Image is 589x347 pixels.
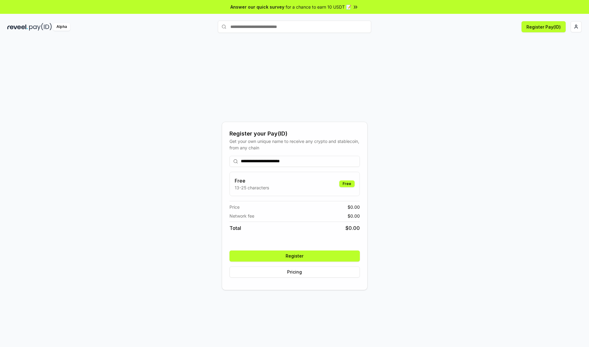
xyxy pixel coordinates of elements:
[235,184,269,191] p: 13-25 characters
[348,204,360,210] span: $ 0.00
[229,250,360,262] button: Register
[345,224,360,232] span: $ 0.00
[230,4,284,10] span: Answer our quick survey
[229,266,360,278] button: Pricing
[286,4,351,10] span: for a chance to earn 10 USDT 📝
[53,23,70,31] div: Alpha
[7,23,28,31] img: reveel_dark
[229,138,360,151] div: Get your own unique name to receive any crypto and stablecoin, from any chain
[229,224,241,232] span: Total
[229,129,360,138] div: Register your Pay(ID)
[522,21,566,32] button: Register Pay(ID)
[339,180,355,187] div: Free
[348,213,360,219] span: $ 0.00
[229,204,240,210] span: Price
[29,23,52,31] img: pay_id
[229,213,254,219] span: Network fee
[235,177,269,184] h3: Free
